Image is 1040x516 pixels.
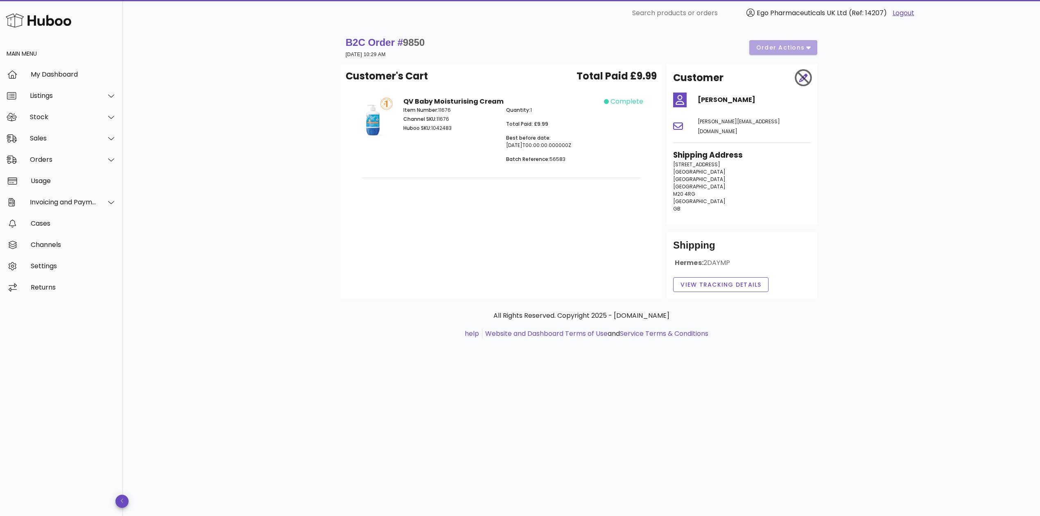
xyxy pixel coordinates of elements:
h4: [PERSON_NAME] [698,95,811,105]
div: Listings [30,92,97,100]
p: [DATE]T00:00:00.000000Z [506,134,599,149]
span: [GEOGRAPHIC_DATA] [673,183,726,190]
h2: Customer [673,70,723,85]
span: [GEOGRAPHIC_DATA] [673,176,726,183]
a: Logout [893,8,914,18]
span: [STREET_ADDRESS] [673,161,720,168]
div: My Dashboard [31,70,116,78]
h3: Shipping Address [673,149,811,161]
li: and [482,329,708,339]
a: Website and Dashboard Terms of Use [485,329,608,338]
div: Usage [31,177,116,185]
span: 2DAYMP [703,258,730,267]
small: [DATE] 10:29 AM [346,52,386,57]
span: Quantity: [506,106,530,113]
div: Orders [30,156,97,163]
span: Item Number: [403,106,438,113]
p: 1042483 [403,124,496,132]
p: 56583 [506,156,599,163]
div: Shipping [673,239,811,258]
span: M20 4RG [673,190,695,197]
div: Cases [31,220,116,227]
span: (Ref: 14207) [849,8,887,18]
span: Customer's Cart [346,69,428,84]
div: Returns [31,283,116,291]
span: [GEOGRAPHIC_DATA] [673,198,726,205]
strong: QV Baby Moisturising Cream [403,97,504,106]
img: Product Image [352,97,393,138]
span: [GEOGRAPHIC_DATA] [673,168,726,175]
span: Best before date: [506,134,551,141]
img: Huboo Logo [6,11,71,29]
span: Total Paid: £9.99 [506,120,548,127]
span: Ego Pharmaceuticals UK Ltd [757,8,847,18]
span: Huboo SKU: [403,124,431,131]
span: View Tracking details [680,281,762,289]
span: Channel SKU: [403,115,436,122]
a: Service Terms & Conditions [620,329,708,338]
span: Batch Reference: [506,156,549,163]
div: Invoicing and Payments [30,198,97,206]
span: [PERSON_NAME][EMAIL_ADDRESS][DOMAIN_NAME] [698,118,780,135]
span: 9850 [403,37,425,48]
span: Total Paid £9.99 [577,69,657,84]
span: complete [610,97,643,106]
p: 11676 [403,106,496,114]
div: Channels [31,241,116,249]
div: Hermes: [673,258,811,274]
div: Stock [30,113,97,121]
button: View Tracking details [673,277,769,292]
a: help [465,329,479,338]
p: 11676 [403,115,496,123]
p: All Rights Reserved. Copyright 2025 - [DOMAIN_NAME] [347,311,816,321]
strong: B2C Order # [346,37,425,48]
div: Sales [30,134,97,142]
p: 1 [506,106,599,114]
div: Settings [31,262,116,270]
span: GB [673,205,681,212]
